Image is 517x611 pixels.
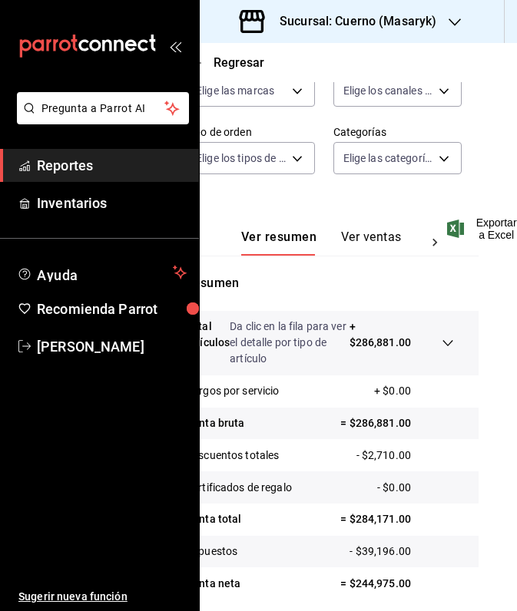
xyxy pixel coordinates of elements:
p: + $286,881.00 [350,319,411,367]
p: = $244,975.00 [340,576,454,592]
span: Recomienda Parrot [37,299,187,319]
p: = $284,171.00 [340,511,454,527]
p: Resumen [186,274,454,292]
button: open_drawer_menu [169,40,181,52]
span: Elige las marcas [196,83,274,98]
div: navigation tabs [241,230,419,256]
span: Pregunta a Parrot AI [41,101,165,117]
p: Impuestos [186,543,237,560]
button: Exportar a Excel [450,216,517,241]
button: Ver resumen [241,230,316,256]
label: Tipo de orden [186,127,315,137]
p: Venta total [186,511,241,527]
span: Elige las categorías [343,150,434,166]
label: Categorías [333,127,462,137]
span: [PERSON_NAME] [37,336,187,357]
p: - $0.00 [377,480,454,496]
p: Total artículos [186,319,230,367]
p: - $39,196.00 [350,543,454,560]
h3: Sucursal: Cuerno (Masaryk) [267,12,436,31]
span: Reportes [37,155,187,176]
button: Ver ventas [341,230,402,256]
span: Sugerir nueva función [18,589,187,605]
span: Ayuda [37,263,167,282]
a: Pregunta a Parrot AI [11,111,189,127]
span: Inventarios [37,193,187,213]
p: Cargos por servicio [186,383,280,399]
p: + $0.00 [374,383,454,399]
p: Certificados de regalo [186,480,292,496]
span: Elige los canales de venta [343,83,434,98]
p: Da clic en la fila para ver el detalle por tipo de artículo [230,319,349,367]
p: Descuentos totales [186,448,279,464]
button: Regresar [186,55,264,70]
p: - $2,710.00 [356,448,454,464]
span: Regresar [214,55,264,70]
p: Venta neta [186,576,240,592]
span: Elige los tipos de orden [196,150,287,166]
p: = $286,881.00 [340,415,454,431]
button: Pregunta a Parrot AI [17,92,189,124]
p: Venta bruta [186,415,244,431]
